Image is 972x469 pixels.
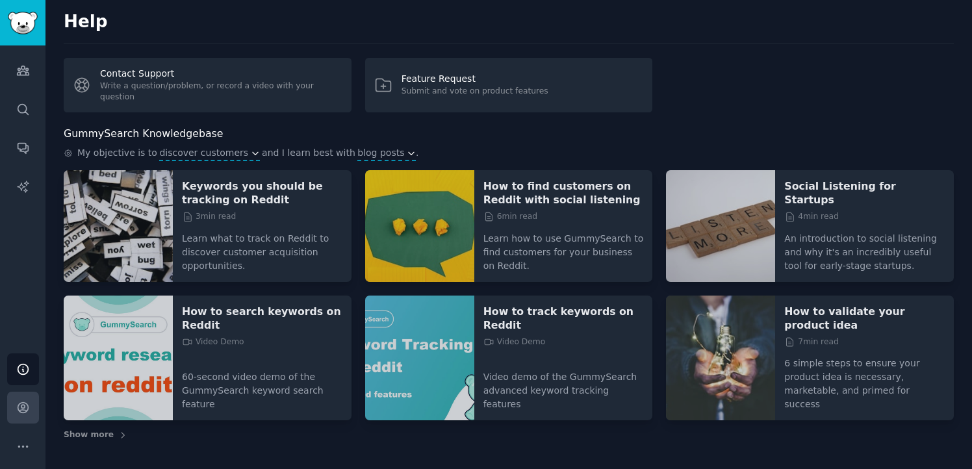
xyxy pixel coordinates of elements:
a: Social Listening for Startups [784,179,945,207]
p: Learn how to use GummySearch to find customers for your business on Reddit. [483,223,644,273]
a: Keywords you should be tracking on Reddit [182,179,342,207]
a: How to search keywords on Reddit [182,305,342,332]
span: Show more [64,429,114,441]
button: blog posts [357,146,416,160]
div: Submit and vote on product features [402,86,548,97]
span: 3 min read [182,211,236,223]
a: How to track keywords on Reddit [483,305,644,332]
a: How to find customers on Reddit with social listening [483,179,644,207]
p: Video demo of the GummySearch advanced keyword tracking features [483,361,644,411]
img: How to search keywords on Reddit [64,296,173,421]
img: Social Listening for Startups [666,170,775,282]
p: 6 simple steps to ensure your product idea is necessary, marketable, and primed for success [784,348,945,411]
a: Feature RequestSubmit and vote on product features [365,58,653,112]
span: Video Demo [182,336,244,348]
img: How to find customers on Reddit with social listening [365,170,474,282]
span: My objective is to [77,146,157,161]
img: Keywords you should be tracking on Reddit [64,170,173,282]
p: 60-second video demo of the GummySearch keyword search feature [182,361,342,411]
p: Learn what to track on Reddit to discover customer acquisition opportunities. [182,223,342,273]
span: blog posts [357,146,404,160]
a: How to validate your product idea [784,305,945,332]
span: 7 min read [784,336,838,348]
span: 4 min read [784,211,838,223]
h2: GummySearch Knowledgebase [64,126,223,142]
h2: Help [64,12,954,32]
p: An introduction to social listening and why it's an incredibly useful tool for early-stage startups. [784,223,945,273]
span: discover customers [159,146,248,160]
span: Video Demo [483,336,546,348]
img: How to validate your product idea [666,296,775,421]
span: and I learn best with [262,146,355,161]
button: discover customers [159,146,259,160]
img: GummySearch logo [8,12,38,34]
span: 6 min read [483,211,537,223]
div: Feature Request [402,72,548,86]
a: Contact SupportWrite a question/problem, or record a video with your question [64,58,352,112]
img: How to track keywords on Reddit [365,296,474,421]
div: . [64,146,954,161]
